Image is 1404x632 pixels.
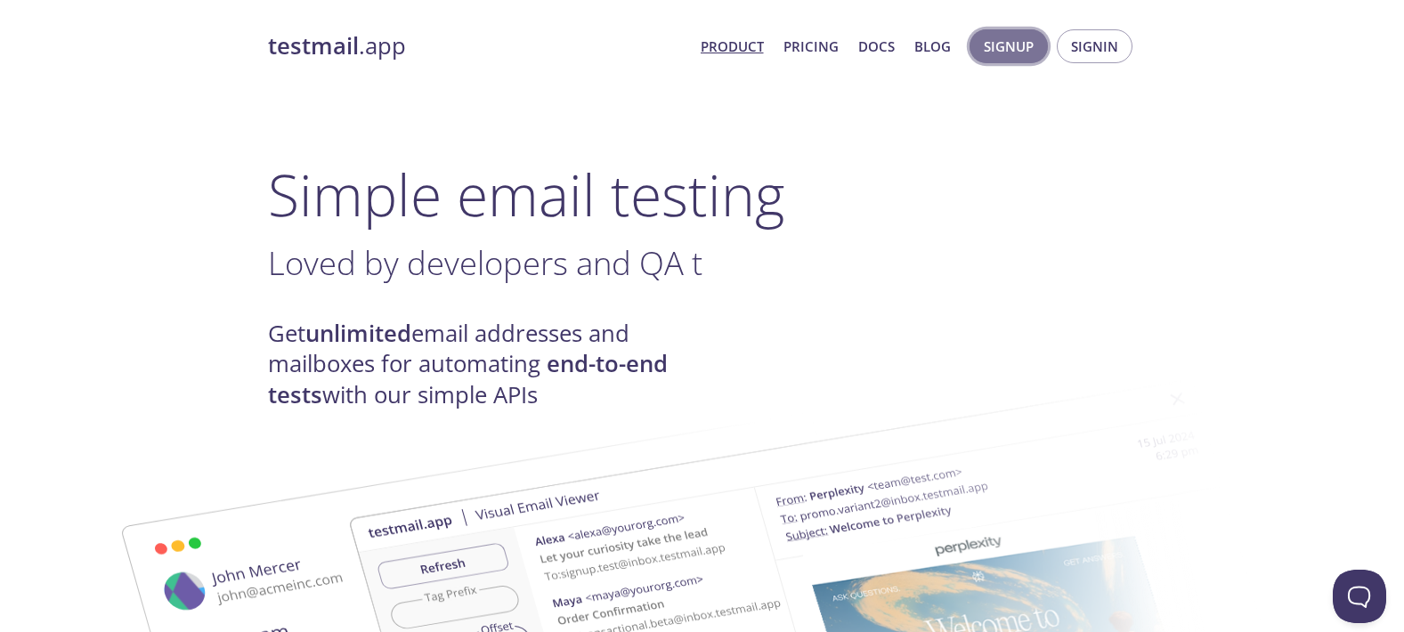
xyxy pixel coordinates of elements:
button: Signup [970,29,1048,63]
strong: testmail [268,30,359,61]
a: Pricing [783,35,839,58]
strong: unlimited [305,318,411,349]
h1: Simple email testing [268,160,1137,229]
a: testmail.app [268,31,686,61]
h4: Get email addresses and mailboxes for automating with our simple APIs [268,319,702,410]
a: Blog [914,35,951,58]
button: Signin [1057,29,1132,63]
span: Signin [1071,35,1118,58]
iframe: Help Scout Beacon - Open [1333,570,1386,623]
strong: end-to-end tests [268,348,668,409]
span: Signup [984,35,1034,58]
a: Product [701,35,764,58]
a: Docs [858,35,895,58]
span: Loved by developers and QA t [268,240,702,285]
